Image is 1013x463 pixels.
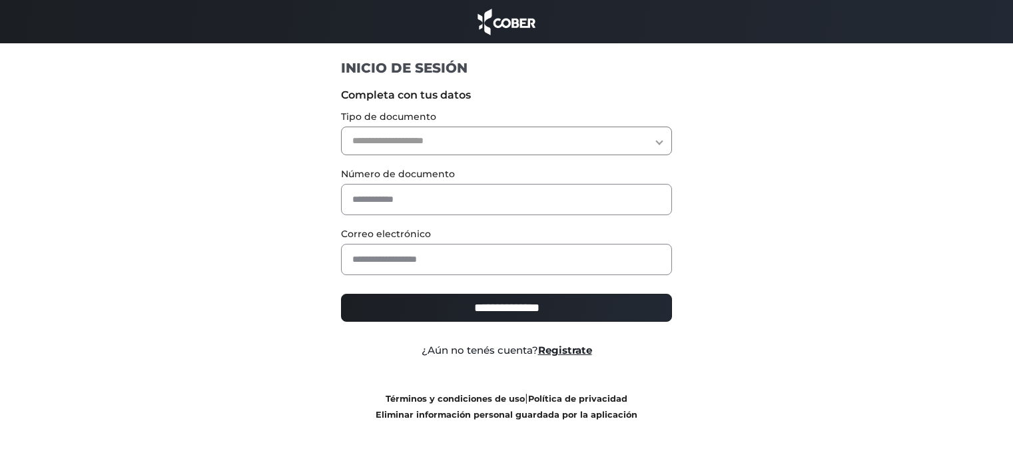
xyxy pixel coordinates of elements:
[386,394,525,404] a: Términos y condiciones de uso
[474,7,539,37] img: cober_marca.png
[341,87,672,103] label: Completa con tus datos
[376,410,637,420] a: Eliminar información personal guardada por la aplicación
[331,343,682,358] div: ¿Aún no tenés cuenta?
[341,227,672,241] label: Correo electrónico
[538,344,592,356] a: Registrate
[528,394,627,404] a: Política de privacidad
[341,167,672,181] label: Número de documento
[341,110,672,124] label: Tipo de documento
[331,390,682,422] div: |
[341,59,672,77] h1: INICIO DE SESIÓN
